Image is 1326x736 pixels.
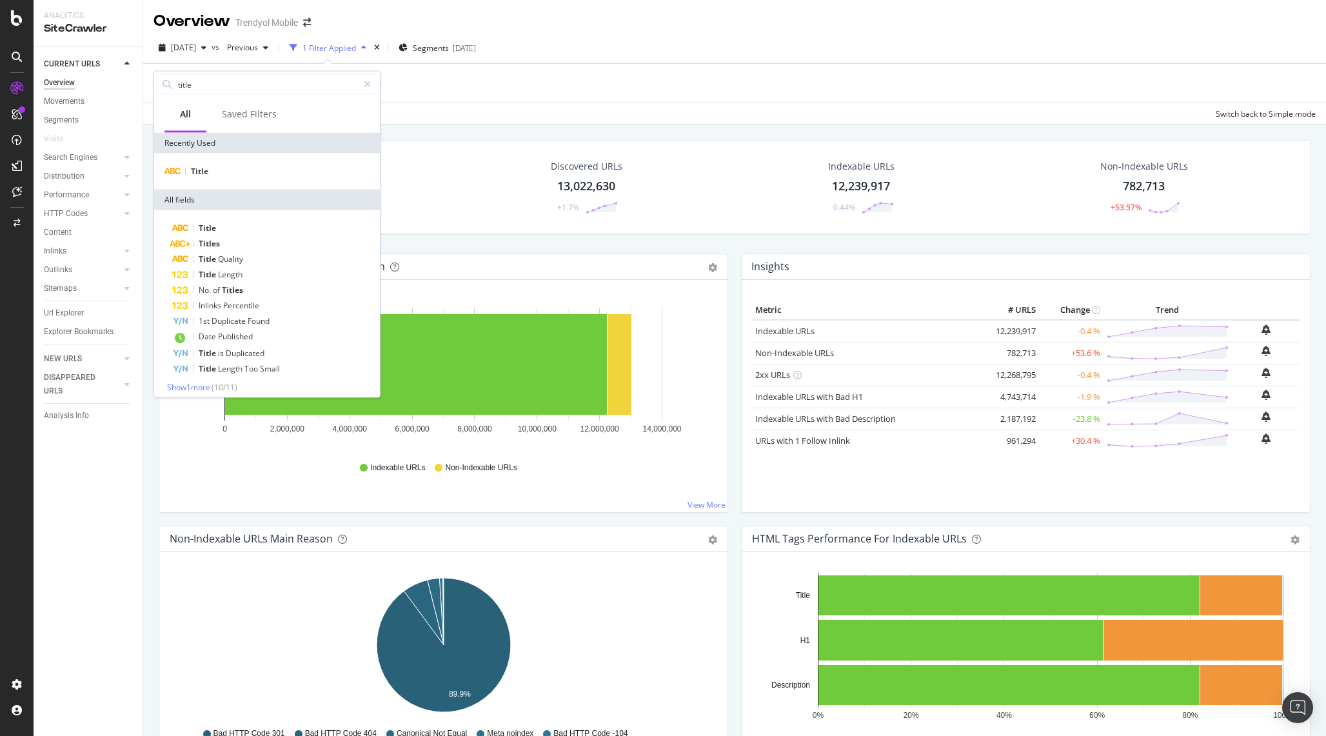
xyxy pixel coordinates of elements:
div: All fields [154,190,380,210]
text: 0% [813,711,824,720]
span: Length [218,269,242,280]
div: SiteCrawler [44,21,132,36]
div: Open Intercom Messenger [1282,692,1313,723]
span: Date [199,331,218,342]
div: gear [1291,535,1300,544]
a: Performance [44,188,121,202]
div: bell-plus [1262,368,1271,378]
span: Non-Indexable URLs [445,462,517,473]
svg: A chart. [170,573,717,722]
div: Segments [44,114,79,127]
div: Distribution [44,170,84,183]
td: +30.4 % [1039,430,1103,452]
div: bell-plus [1262,390,1271,400]
div: Sitemaps [44,282,77,295]
span: Title [191,166,208,177]
text: 10,000,000 [518,424,557,433]
button: [DATE] [153,37,212,58]
text: 60% [1089,711,1105,720]
th: Trend [1103,301,1232,320]
span: Found [248,315,270,326]
div: gear [708,535,717,544]
span: Title [199,254,218,264]
span: Titles [199,238,220,249]
a: Explorer Bookmarks [44,325,134,339]
span: Length [218,363,244,374]
div: Analysis Info [44,409,89,423]
span: Titles [222,284,243,295]
td: +53.6 % [1039,342,1103,364]
span: Quality [218,254,243,264]
text: 8,000,000 [457,424,492,433]
div: -0.44% [831,202,855,213]
span: vs [212,41,222,52]
text: 20% [904,711,919,720]
div: Performance [44,188,89,202]
div: arrow-right-arrow-left [303,18,311,27]
a: CURRENT URLS [44,57,121,71]
button: Previous [222,37,273,58]
th: Change [1039,301,1103,320]
span: Title [199,348,218,359]
text: 14,000,000 [642,424,681,433]
span: 2025 Sep. 21st [171,42,196,53]
text: H1 [800,636,811,645]
a: Non-Indexable URLs [755,347,834,359]
text: 6,000,000 [395,424,430,433]
div: Non-Indexable URLs [1100,160,1188,173]
div: DISAPPEARED URLS [44,371,109,398]
td: -0.4 % [1039,364,1103,386]
td: -0.4 % [1039,320,1103,343]
a: URLs with 1 Follow Inlink [755,435,850,446]
text: 80% [1182,711,1198,720]
div: Url Explorer [44,306,84,320]
button: Segments[DATE] [393,37,481,58]
a: Indexable URLs [755,325,815,337]
span: 1st [199,315,212,326]
span: Indexable URLs [370,462,425,473]
text: 89.9% [449,690,471,699]
div: Trendyol Mobile [235,16,298,29]
div: Indexable URLs [828,160,895,173]
span: Title [199,223,216,234]
a: Outlinks [44,263,121,277]
div: CURRENT URLS [44,57,100,71]
th: Metric [752,301,987,320]
span: Title [199,269,218,280]
span: Inlinks [199,300,223,311]
span: is [218,348,226,359]
a: Indexable URLs with Bad Description [755,413,896,424]
a: Search Engines [44,151,121,164]
span: Duplicated [226,348,264,359]
div: 12,239,917 [832,178,890,195]
div: All [180,108,191,121]
div: +1.7% [557,202,579,213]
input: Search by field name [177,75,358,94]
th: # URLS [987,301,1039,320]
div: Visits [44,132,63,146]
a: View More [688,499,726,510]
div: Non-Indexable URLs Main Reason [170,532,333,545]
div: bell-plus [1262,412,1271,422]
span: Published [218,331,253,342]
div: +53.57% [1111,202,1142,213]
div: [DATE] [453,43,476,54]
button: Switch back to Simple mode [1211,103,1316,124]
span: Percentile [223,300,259,311]
div: Inlinks [44,244,66,258]
div: Analytics [44,10,132,21]
div: Outlinks [44,263,72,277]
a: NEW URLS [44,352,121,366]
div: Overview [44,76,75,90]
text: 100% [1273,711,1293,720]
div: Discovered URLs [551,160,622,173]
text: 4,000,000 [333,424,368,433]
div: HTML Tags Performance for Indexable URLs [752,532,967,545]
td: 4,743,714 [987,386,1039,408]
div: Explorer Bookmarks [44,325,114,339]
td: 2,187,192 [987,408,1039,430]
div: 1 Filter Applied [302,43,356,54]
h4: Insights [751,258,789,275]
div: NEW URLS [44,352,82,366]
a: DISAPPEARED URLS [44,371,121,398]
